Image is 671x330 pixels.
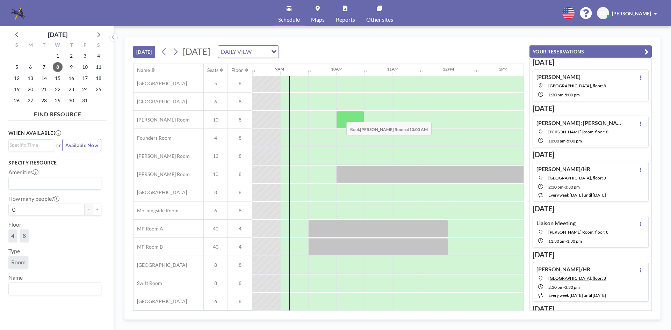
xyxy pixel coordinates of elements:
[331,66,342,72] div: 10AM
[26,85,35,94] span: Monday, October 20, 2025
[548,192,606,198] span: every week [DATE] until [DATE]
[533,305,649,313] h3: [DATE]
[548,129,608,134] span: Hiers Room, floor: 8
[536,166,590,173] h4: [PERSON_NAME]/HR
[12,73,22,83] span: Sunday, October 12, 2025
[231,67,243,73] div: Floor
[26,73,35,83] span: Monday, October 13, 2025
[94,73,103,83] span: Saturday, October 18, 2025
[8,274,23,281] label: Name
[93,204,101,215] button: +
[228,280,252,286] span: 8
[39,85,49,94] span: Tuesday, October 21, 2025
[134,226,163,232] span: MP Room A
[26,62,35,72] span: Monday, October 6, 2025
[548,276,606,281] span: West End Room, floor: 8
[94,85,103,94] span: Saturday, October 25, 2025
[134,135,172,141] span: Founders Room
[53,62,63,72] span: Wednesday, October 8, 2025
[563,92,565,97] span: -
[12,85,22,94] span: Sunday, October 19, 2025
[311,17,325,22] span: Maps
[85,204,93,215] button: -
[26,96,35,105] span: Monday, October 27, 2025
[565,239,567,244] span: -
[204,298,228,305] span: 6
[548,239,565,244] span: 11:30 AM
[8,160,101,166] h3: Specify resource
[228,244,252,250] span: 4
[78,41,92,50] div: F
[183,46,210,57] span: [DATE]
[275,66,284,72] div: 9AM
[548,83,606,88] span: Buckhead Room, floor: 8
[92,41,105,50] div: S
[443,66,454,72] div: 12PM
[53,96,63,105] span: Wednesday, October 29, 2025
[94,51,103,61] span: Saturday, October 4, 2025
[12,96,22,105] span: Sunday, October 26, 2025
[8,248,20,255] label: Type
[533,58,649,67] h3: [DATE]
[204,244,228,250] span: 40
[346,122,432,136] span: Book at
[134,98,187,105] span: [GEOGRAPHIC_DATA]
[53,51,63,61] span: Wednesday, October 1, 2025
[204,189,228,196] span: 8
[600,10,606,16] span: CD
[336,17,355,22] span: Reports
[53,73,63,83] span: Wednesday, October 15, 2025
[563,285,565,290] span: -
[228,117,252,123] span: 8
[228,262,252,268] span: 8
[23,232,26,239] span: 8
[134,244,163,250] span: MP Room B
[80,85,90,94] span: Friday, October 24, 2025
[9,141,50,149] input: Search for option
[565,285,580,290] span: 3:30 PM
[219,47,253,56] span: DAILY VIEW
[24,41,37,50] div: M
[204,117,228,123] span: 10
[11,6,25,20] img: organization-logo
[80,51,90,61] span: Friday, October 3, 2025
[612,10,651,16] span: [PERSON_NAME]
[12,62,22,72] span: Sunday, October 5, 2025
[37,41,51,50] div: T
[11,232,14,239] span: 4
[80,96,90,105] span: Friday, October 31, 2025
[204,226,228,232] span: 40
[66,96,76,105] span: Thursday, October 30, 2025
[39,62,49,72] span: Tuesday, October 7, 2025
[548,285,563,290] span: 2:30 PM
[387,66,398,72] div: 11AM
[533,250,649,259] h3: [DATE]
[536,220,576,227] h4: Liaison Meeting
[228,153,252,159] span: 8
[228,207,252,214] span: 8
[533,104,649,113] h3: [DATE]
[134,171,190,177] span: [PERSON_NAME] Room
[228,226,252,232] span: 4
[533,204,649,213] h3: [DATE]
[204,80,228,87] span: 5
[66,51,76,61] span: Thursday, October 2, 2025
[536,73,580,80] h4: [PERSON_NAME]
[9,177,101,189] div: Search for option
[360,127,406,132] b: [PERSON_NAME] Room
[366,17,393,22] span: Other sites
[529,45,652,58] button: YOUR RESERVATIONS
[548,138,565,144] span: 10:00 AM
[134,153,190,159] span: [PERSON_NAME] Room
[134,262,187,268] span: [GEOGRAPHIC_DATA]
[51,41,65,50] div: W
[204,135,228,141] span: 4
[533,150,649,159] h3: [DATE]
[66,73,76,83] span: Thursday, October 16, 2025
[567,239,582,244] span: 1:30 PM
[278,17,300,22] span: Schedule
[62,139,101,151] button: Available Now
[409,127,428,132] b: 10:00 AM
[536,266,590,273] h4: [PERSON_NAME]/HR
[204,171,228,177] span: 10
